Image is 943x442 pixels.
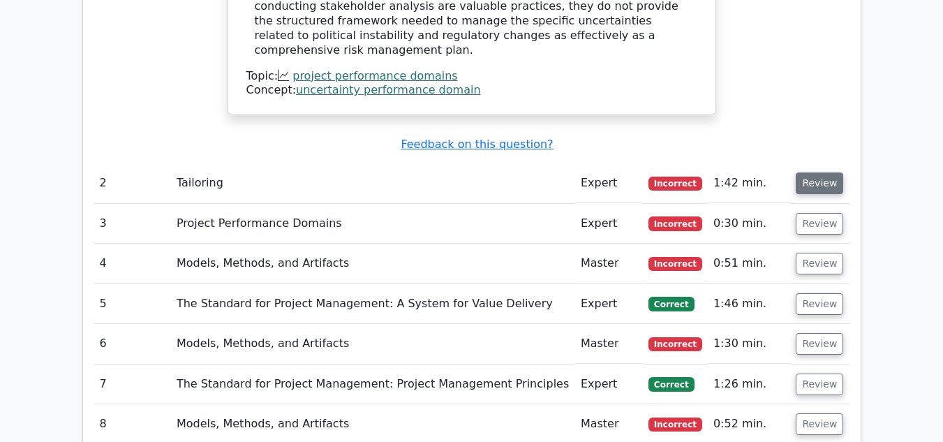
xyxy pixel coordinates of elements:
button: Review [796,293,843,315]
td: 4 [94,244,171,283]
td: Expert [575,204,643,244]
td: The Standard for Project Management: A System for Value Delivery [171,284,575,324]
button: Review [796,253,843,274]
a: project performance domains [292,69,457,82]
span: Incorrect [648,177,702,191]
span: Correct [648,297,694,311]
td: 7 [94,364,171,404]
td: 2 [94,163,171,203]
a: uncertainty performance domain [296,83,480,96]
button: Review [796,374,843,395]
button: Review [796,213,843,235]
td: 1:30 min. [708,324,790,364]
div: Topic: [246,69,697,84]
td: Models, Methods, and Artifacts [171,324,575,364]
td: 1:42 min. [708,163,790,203]
td: Expert [575,364,643,404]
span: Incorrect [648,216,702,230]
td: Expert [575,163,643,203]
td: 0:51 min. [708,244,790,283]
td: Models, Methods, and Artifacts [171,244,575,283]
button: Review [796,333,843,355]
td: Tailoring [171,163,575,203]
button: Review [796,413,843,435]
button: Review [796,172,843,194]
a: Feedback on this question? [401,138,553,151]
td: Expert [575,284,643,324]
span: Correct [648,377,694,391]
span: Incorrect [648,337,702,351]
td: 3 [94,204,171,244]
span: Incorrect [648,418,702,432]
td: 5 [94,284,171,324]
td: 1:46 min. [708,284,790,324]
td: The Standard for Project Management: Project Management Principles [171,364,575,404]
td: Master [575,324,643,364]
td: 6 [94,324,171,364]
td: Master [575,244,643,283]
td: 0:30 min. [708,204,790,244]
span: Incorrect [648,257,702,271]
td: Project Performance Domains [171,204,575,244]
td: 1:26 min. [708,364,790,404]
div: Concept: [246,83,697,98]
